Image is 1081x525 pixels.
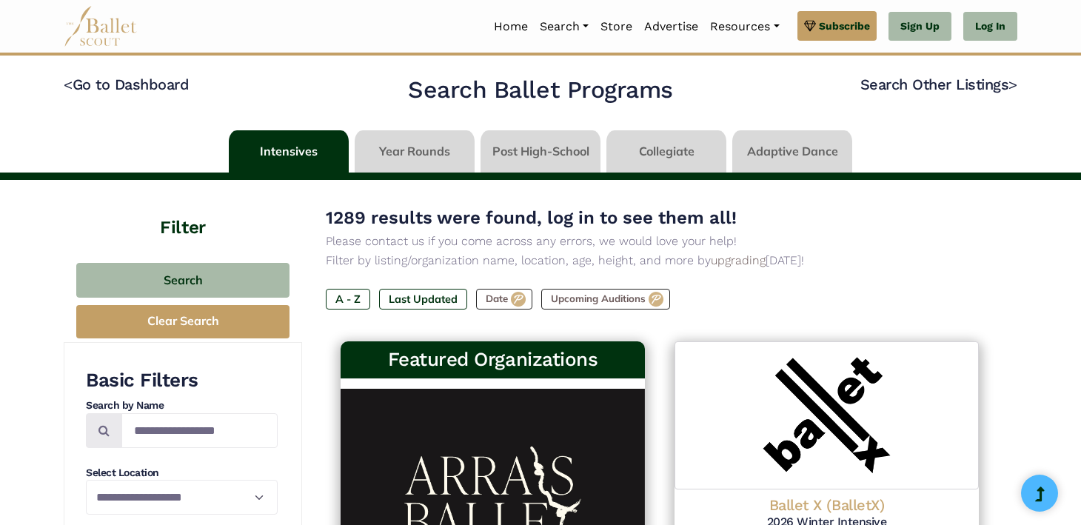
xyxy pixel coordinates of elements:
[86,398,278,413] h4: Search by Name
[595,11,638,42] a: Store
[534,11,595,42] a: Search
[819,18,870,34] span: Subscribe
[638,11,704,42] a: Advertise
[86,466,278,481] h4: Select Location
[326,207,737,228] span: 1289 results were found, log in to see them all!
[963,12,1017,41] a: Log In
[326,232,994,251] p: Please contact us if you come across any errors, we would love your help!
[711,253,766,267] a: upgrading
[860,76,1017,93] a: Search Other Listings>
[379,289,467,310] label: Last Updated
[86,368,278,393] h3: Basic Filters
[797,11,877,41] a: Subscribe
[64,76,189,93] a: <Go to Dashboard
[476,289,532,310] label: Date
[64,180,302,241] h4: Filter
[76,305,290,338] button: Clear Search
[352,130,478,173] li: Year Rounds
[729,130,855,173] li: Adaptive Dance
[408,75,672,106] h2: Search Ballet Programs
[478,130,603,173] li: Post High-School
[326,289,370,310] label: A - Z
[704,11,785,42] a: Resources
[64,75,73,93] code: <
[352,347,633,372] h3: Featured Organizations
[804,18,816,34] img: gem.svg
[675,341,979,489] img: Logo
[121,413,278,448] input: Search by names...
[1008,75,1017,93] code: >
[488,11,534,42] a: Home
[541,289,670,310] label: Upcoming Auditions
[888,12,951,41] a: Sign Up
[603,130,729,173] li: Collegiate
[686,495,967,515] h4: Ballet X (BalletX)
[226,130,352,173] li: Intensives
[326,251,994,270] p: Filter by listing/organization name, location, age, height, and more by [DATE]!
[76,263,290,298] button: Search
